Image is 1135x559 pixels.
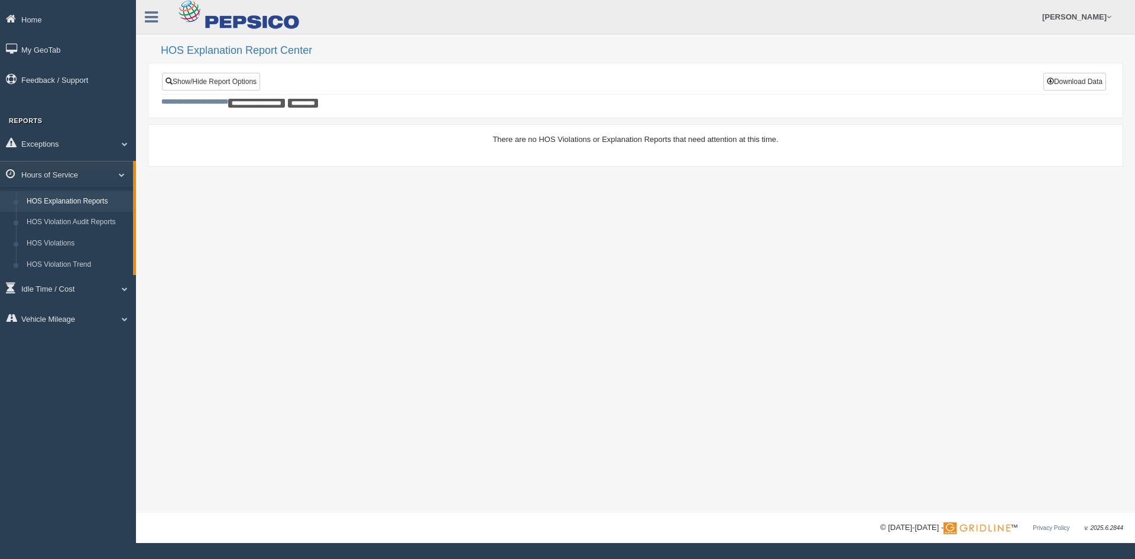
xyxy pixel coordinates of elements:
[21,233,133,254] a: HOS Violations
[161,45,1123,57] h2: HOS Explanation Report Center
[162,73,260,91] a: Show/Hide Report Options
[1043,73,1106,91] button: Download Data
[943,522,1010,534] img: Gridline
[161,134,1110,145] div: There are no HOS Violations or Explanation Reports that need attention at this time.
[21,212,133,233] a: HOS Violation Audit Reports
[880,522,1123,534] div: © [DATE]-[DATE] - ™
[1033,525,1069,531] a: Privacy Policy
[21,191,133,212] a: HOS Explanation Reports
[1085,525,1123,531] span: v. 2025.6.2844
[21,254,133,276] a: HOS Violation Trend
